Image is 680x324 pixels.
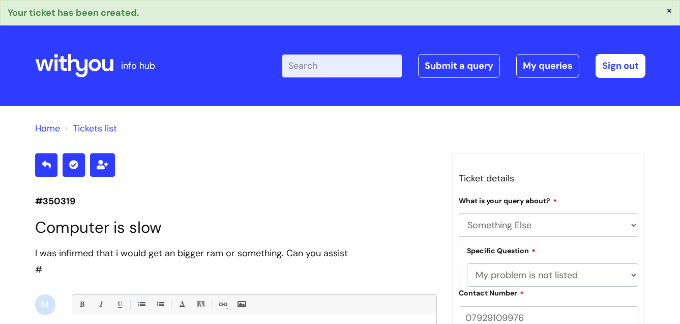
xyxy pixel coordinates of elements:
[418,54,500,77] a: Submit a query
[235,298,248,311] a: Insert Image...
[596,54,645,77] a: Sign out
[282,55,402,77] input: Search
[35,245,437,261] div: I was infirmed that i would get an bigger ram or something. Can you assist
[73,122,117,134] a: Tickets list
[459,170,639,186] h3: Ticket details
[35,193,437,209] p: #350319
[135,298,147,311] a: • Unordered List (Ctrl-Shift-7)
[35,245,437,278] div: #
[35,218,437,237] h1: Computer is slow
[459,287,524,298] label: Contact Number
[666,6,672,15] button: ×
[63,120,117,137] li: Tickets list
[467,245,536,255] label: Specific Question
[282,54,645,77] div: | -
[35,122,60,134] a: Home
[121,58,155,74] p: info hub
[154,298,166,311] a: 1. Ordered List (Ctrl-Shift-8)
[216,298,229,311] a: Link
[35,120,60,137] li: Solution home
[459,195,557,205] label: What is your query about?
[194,298,207,311] a: Back Color
[35,294,55,315] div: M
[113,298,126,311] a: Underline(Ctrl-U)
[175,298,188,311] a: Font Color
[94,298,107,311] a: Italic (Ctrl-I)
[516,54,579,77] a: My queries
[75,298,88,311] a: Bold (Ctrl-B)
